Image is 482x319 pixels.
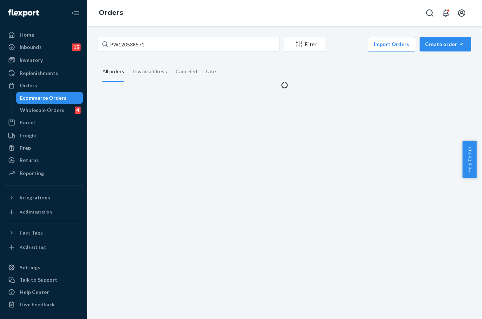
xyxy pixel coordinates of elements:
[16,92,83,104] a: Ecommerce Orders
[4,206,83,218] a: Add Integration
[20,301,55,308] div: Give Feedback
[20,289,49,296] div: Help Center
[20,82,37,89] div: Orders
[99,9,123,17] a: Orders
[20,70,58,77] div: Replenishments
[20,157,39,164] div: Returns
[4,142,83,154] a: Prep
[8,9,39,17] img: Flexport logo
[20,144,31,152] div: Prep
[20,229,43,236] div: Fast Tags
[75,107,81,114] div: 4
[454,6,469,20] button: Open account menu
[20,43,42,51] div: Inbounds
[4,227,83,239] button: Fast Tags
[20,194,50,201] div: Integrations
[4,154,83,166] a: Returns
[133,62,167,81] div: Invalid address
[4,41,83,53] a: Inbounds15
[206,62,216,81] div: Late
[20,57,43,64] div: Inventory
[20,170,44,177] div: Reporting
[176,62,197,81] div: Canceled
[20,264,40,271] div: Settings
[4,80,83,91] a: Orders
[20,132,37,139] div: Freight
[4,286,83,298] a: Help Center
[20,244,46,250] div: Add Fast Tag
[284,37,326,51] button: Filter
[20,119,35,126] div: Parcel
[20,276,57,283] div: Talk to Support
[422,6,437,20] button: Open Search Box
[102,62,124,82] div: All orders
[20,31,34,38] div: Home
[4,274,83,286] a: Talk to Support
[425,41,466,48] div: Create order
[4,29,83,41] a: Home
[462,141,477,178] button: Help Center
[4,167,83,179] a: Reporting
[20,209,52,215] div: Add Integration
[20,94,66,101] div: Ecommerce Orders
[4,241,83,253] a: Add Fast Tag
[68,6,83,20] button: Close Navigation
[98,37,279,51] input: Search orders
[4,117,83,128] a: Parcel
[16,104,83,116] a: Wholesale Orders4
[72,43,81,51] div: 15
[438,6,453,20] button: Open notifications
[4,130,83,141] a: Freight
[4,67,83,79] a: Replenishments
[420,37,471,51] button: Create order
[93,3,129,24] ol: breadcrumbs
[4,262,83,273] a: Settings
[284,41,326,48] div: Filter
[4,192,83,203] button: Integrations
[4,299,83,310] button: Give Feedback
[4,54,83,66] a: Inventory
[368,37,415,51] button: Import Orders
[20,107,64,114] div: Wholesale Orders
